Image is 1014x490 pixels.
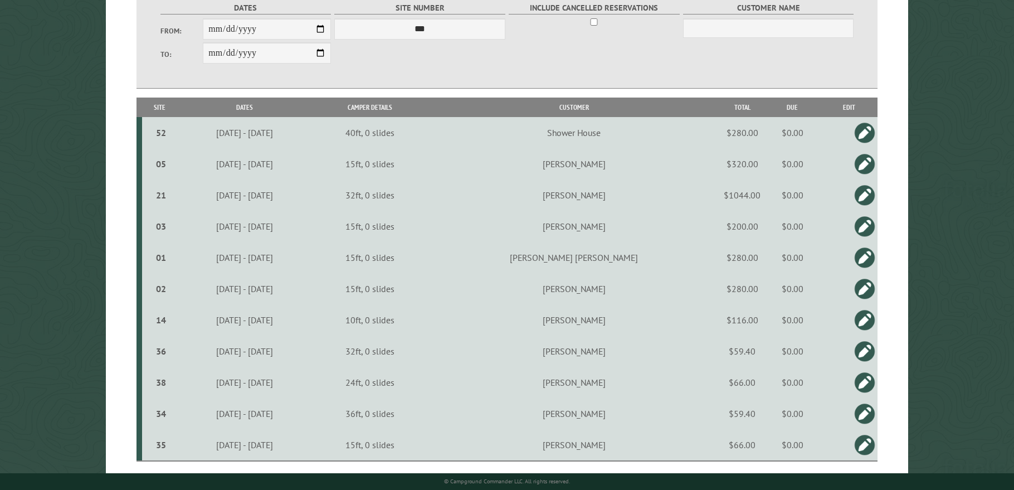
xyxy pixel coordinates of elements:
[720,429,764,461] td: $66.00
[179,314,310,326] div: [DATE] - [DATE]
[311,98,428,117] th: Camper Details
[764,367,821,398] td: $0.00
[428,273,720,304] td: [PERSON_NAME]
[428,98,720,117] th: Customer
[147,158,176,169] div: 05
[160,2,331,14] label: Dates
[147,439,176,450] div: 35
[764,98,821,117] th: Due
[428,304,720,336] td: [PERSON_NAME]
[178,98,311,117] th: Dates
[147,221,176,232] div: 03
[160,49,203,60] label: To:
[179,221,310,232] div: [DATE] - [DATE]
[764,211,821,242] td: $0.00
[311,336,428,367] td: 32ft, 0 slides
[764,117,821,148] td: $0.00
[147,127,176,138] div: 52
[179,190,310,201] div: [DATE] - [DATE]
[147,408,176,419] div: 34
[147,377,176,388] div: 38
[428,398,720,429] td: [PERSON_NAME]
[179,346,310,357] div: [DATE] - [DATE]
[720,211,764,242] td: $200.00
[142,98,178,117] th: Site
[311,211,428,242] td: 15ft, 0 slides
[764,242,821,273] td: $0.00
[179,283,310,294] div: [DATE] - [DATE]
[311,148,428,179] td: 15ft, 0 slides
[311,304,428,336] td: 10ft, 0 slides
[147,252,176,263] div: 01
[179,439,310,450] div: [DATE] - [DATE]
[428,117,720,148] td: Shower House
[428,429,720,461] td: [PERSON_NAME]
[311,398,428,429] td: 36ft, 0 slides
[428,242,720,273] td: [PERSON_NAME] [PERSON_NAME]
[720,398,764,429] td: $59.40
[311,273,428,304] td: 15ft, 0 slides
[179,252,310,263] div: [DATE] - [DATE]
[179,377,310,388] div: [DATE] - [DATE]
[821,98,878,117] th: Edit
[311,242,428,273] td: 15ft, 0 slides
[311,117,428,148] td: 40ft, 0 slides
[764,148,821,179] td: $0.00
[444,478,570,485] small: © Campground Commander LLC. All rights reserved.
[311,179,428,211] td: 32ft, 0 slides
[147,283,176,294] div: 02
[311,367,428,398] td: 24ft, 0 slides
[764,398,821,429] td: $0.00
[683,2,854,14] label: Customer Name
[720,98,764,117] th: Total
[720,367,764,398] td: $66.00
[428,336,720,367] td: [PERSON_NAME]
[764,304,821,336] td: $0.00
[720,242,764,273] td: $280.00
[720,304,764,336] td: $116.00
[428,367,720,398] td: [PERSON_NAME]
[509,2,679,14] label: Include Cancelled Reservations
[311,429,428,461] td: 15ft, 0 slides
[764,336,821,367] td: $0.00
[147,346,176,357] div: 36
[428,211,720,242] td: [PERSON_NAME]
[720,148,764,179] td: $320.00
[720,117,764,148] td: $280.00
[160,26,203,36] label: From:
[334,2,505,14] label: Site Number
[720,336,764,367] td: $59.40
[428,148,720,179] td: [PERSON_NAME]
[764,179,821,211] td: $0.00
[179,158,310,169] div: [DATE] - [DATE]
[179,408,310,419] div: [DATE] - [DATE]
[720,179,764,211] td: $1044.00
[764,273,821,304] td: $0.00
[428,179,720,211] td: [PERSON_NAME]
[179,127,310,138] div: [DATE] - [DATE]
[147,314,176,326] div: 14
[147,190,176,201] div: 21
[764,429,821,461] td: $0.00
[720,273,764,304] td: $280.00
